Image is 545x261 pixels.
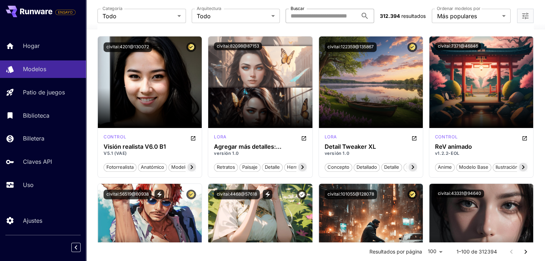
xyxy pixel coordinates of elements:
[217,43,259,49] font: civitai:82098@87153
[263,189,272,199] button: Ver palabras clave
[428,248,436,254] font: 100
[357,164,377,170] font: detallado
[197,13,211,20] font: Todo
[456,248,497,255] font: 1–100 de 312394
[284,162,317,172] button: herramienta
[104,143,196,150] div: Visión realista V6.0 B1
[325,143,417,150] div: Detail Tweaker XL
[171,164,201,170] font: modelo base
[325,134,337,139] font: Lora
[104,134,126,142] div: SD 1.5
[214,42,262,50] button: civitai:82098@87153
[242,164,258,170] font: paisaje
[58,10,73,14] font: ENSAYO
[55,8,76,16] span: Agregue su tarjeta de pago para habilitar la funcionalidad completa de la plataforma.
[104,151,127,156] font: V5.1 (VAE)
[437,13,477,20] font: Más populares
[435,162,455,172] button: anime
[435,143,472,150] font: ReV animado
[77,241,86,254] div: Contraer la barra lateral
[438,43,478,49] font: civitai:7371@46846
[23,42,40,49] font: Hogar
[214,134,226,142] div: SD 1.5
[138,162,167,172] button: anatómico
[381,162,402,172] button: detalle
[104,189,152,199] button: civitai:56519@60938
[190,134,196,142] button: Abierto en CivitAI
[106,44,149,49] font: civitai:4201@130072
[328,191,374,197] font: civitai:101055@128078
[104,143,166,150] font: Visión realista V6.0 B1
[214,162,238,172] button: retratos
[325,134,337,142] div: SDXL 1.0
[291,6,304,11] font: Buscar
[197,6,221,11] font: Arquitectura
[287,164,314,170] font: herramienta
[168,162,204,172] button: modelo base
[106,164,134,170] font: fotorrealista
[437,6,481,11] font: Ordenar modelos por
[23,89,65,96] font: Patio de juegos
[23,135,44,142] font: Billetera
[23,65,46,73] font: Modelos
[217,164,235,170] font: retratos
[214,134,226,139] font: Lora
[186,42,196,52] button: Modelo certificado: examinado para garantizar el mejor rendimiento e incluye una licencia comercial.
[104,134,126,139] font: control
[104,42,152,52] button: civitai:4201@130072
[104,162,137,172] button: fotorrealista
[438,164,452,170] font: anime
[23,217,42,224] font: Ajustes
[406,164,433,170] font: potenciador
[369,248,422,255] font: Resultados por página
[214,151,239,156] font: versión 1.0
[435,151,460,156] font: v1.2.2-EOL
[325,143,376,150] font: Detail Tweaker XL
[239,162,260,172] button: paisaje
[403,162,436,172] button: potenciador
[262,162,283,172] button: detalle
[23,181,34,188] font: Uso
[522,134,527,142] button: Abierto en CivitAI
[265,164,280,170] font: detalle
[407,189,417,199] button: Modelo certificado: examinado para garantizar el mejor rendimiento e incluye una licencia comercial.
[380,13,400,19] font: 312.394
[407,42,417,52] button: Modelo certificado: examinado para garantizar el mejor rendimiento e incluye una licencia comercial.
[214,189,260,199] button: civitai:4468@57618
[23,112,49,119] font: Biblioteca
[301,134,307,142] button: Abierto en CivitAI
[518,245,533,259] button: Ir a la página siguiente
[328,164,349,170] font: concepto
[438,191,481,196] font: civitai:43331@94640
[435,134,458,139] font: control
[325,42,377,52] button: civitai:122359@135867
[102,6,123,11] font: Categoría
[141,164,164,170] font: anatómico
[521,11,530,20] button: Abrir más filtros
[217,191,257,197] font: civitai:4468@57618
[214,143,306,150] div: Agregar más detalles: potenciador/ajustador de detalles (细节调整) LoRA
[456,162,491,172] button: modelo base
[459,164,488,170] font: modelo base
[106,191,149,197] font: civitai:56519@60938
[411,134,417,142] button: Abierto en CivitAI
[325,162,352,172] button: concepto
[154,189,164,199] button: Ver palabras clave
[328,44,374,49] font: civitai:122359@135867
[435,134,458,142] div: SD 1.5
[401,13,426,19] font: resultados
[102,13,116,20] font: Todo
[384,164,399,170] font: detalle
[325,151,350,156] font: versión 1.0
[435,189,484,197] button: civitai:43331@94640
[71,243,81,252] button: Contraer la barra lateral
[496,164,518,170] font: ilustración
[435,42,481,50] button: civitai:7371@46846
[325,189,377,199] button: civitai:101055@128078
[186,189,196,199] button: Modelo certificado: examinado para garantizar el mejor rendimiento e incluye una licencia comercial.
[23,158,52,165] font: Claves API
[354,162,380,172] button: detallado
[435,143,527,150] div: ReV animado
[493,162,521,172] button: ilustración
[297,189,307,199] button: Trabajo verificado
